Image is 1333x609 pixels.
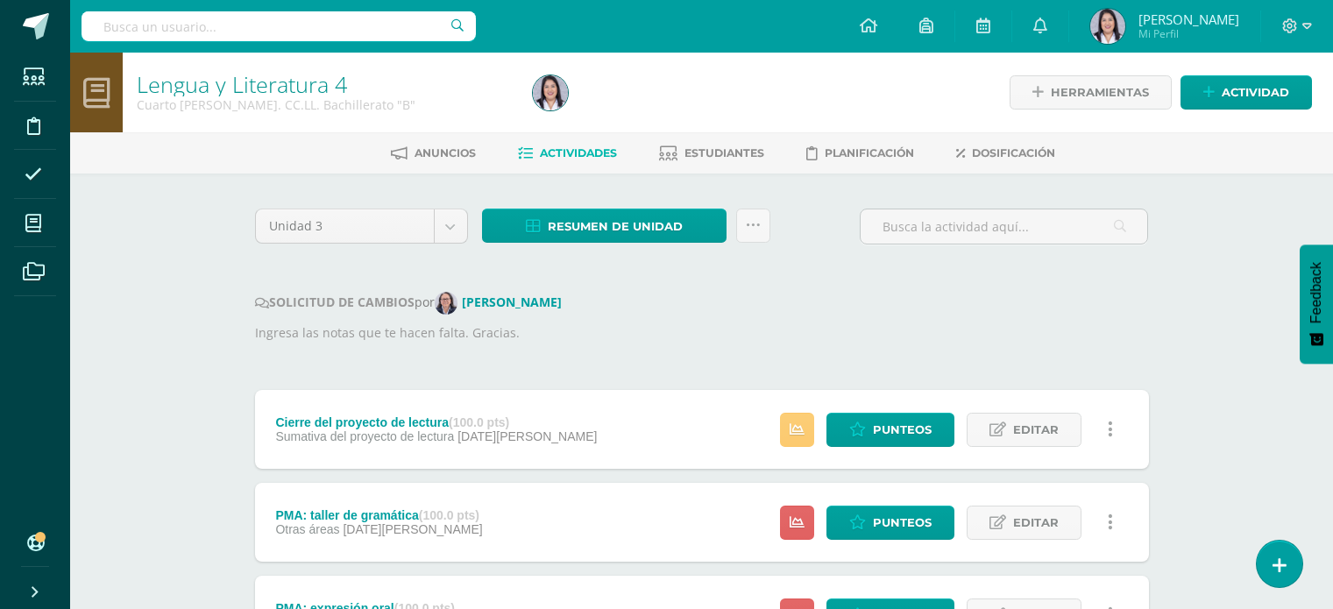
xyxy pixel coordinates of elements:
[275,429,454,443] span: Sumativa del proyecto de lectura
[1181,75,1312,110] a: Actividad
[255,292,1149,315] div: por
[275,508,482,522] div: PMA: taller de gramática
[137,96,512,113] div: Cuarto Bach. CC.LL. Bachillerato 'B'
[684,146,764,159] span: Estudiantes
[1013,506,1059,539] span: Editar
[415,146,476,159] span: Anuncios
[533,75,568,110] img: f694820f4938eda63754dc7830486a17.png
[826,413,954,447] a: Punteos
[462,294,562,310] strong: [PERSON_NAME]
[1051,76,1149,109] span: Herramientas
[548,210,683,243] span: Resumen de unidad
[1010,75,1172,110] a: Herramientas
[419,508,479,522] strong: (100.0 pts)
[82,11,476,41] input: Busca un usuario...
[1013,414,1059,446] span: Editar
[269,209,421,243] span: Unidad 3
[1300,244,1333,364] button: Feedback - Mostrar encuesta
[1308,262,1324,323] span: Feedback
[540,146,617,159] span: Actividades
[1222,76,1289,109] span: Actividad
[255,323,1149,343] p: Ingresa las notas que te hacen falta. Gracias.
[137,69,347,99] a: Lengua y Literatura 4
[275,522,339,536] span: Otras áreas
[1138,26,1239,41] span: Mi Perfil
[275,415,597,429] div: Cierre del proyecto de lectura
[659,139,764,167] a: Estudiantes
[518,139,617,167] a: Actividades
[861,209,1147,244] input: Busca la actividad aquí...
[457,429,597,443] span: [DATE][PERSON_NAME]
[435,294,569,310] a: [PERSON_NAME]
[449,415,509,429] strong: (100.0 pts)
[343,522,482,536] span: [DATE][PERSON_NAME]
[826,506,954,540] a: Punteos
[1138,11,1239,28] span: [PERSON_NAME]
[391,139,476,167] a: Anuncios
[1090,9,1125,44] img: f694820f4938eda63754dc7830486a17.png
[972,146,1055,159] span: Dosificación
[873,414,932,446] span: Punteos
[873,506,932,539] span: Punteos
[256,209,467,243] a: Unidad 3
[482,209,727,243] a: Resumen de unidad
[255,294,415,310] strong: SOLICITUD DE CAMBIOS
[956,139,1055,167] a: Dosificación
[137,72,512,96] h1: Lengua y Literatura 4
[435,292,457,315] img: 1fc73b6c21a835839e6c4952864e5f80.png
[806,139,914,167] a: Planificación
[825,146,914,159] span: Planificación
